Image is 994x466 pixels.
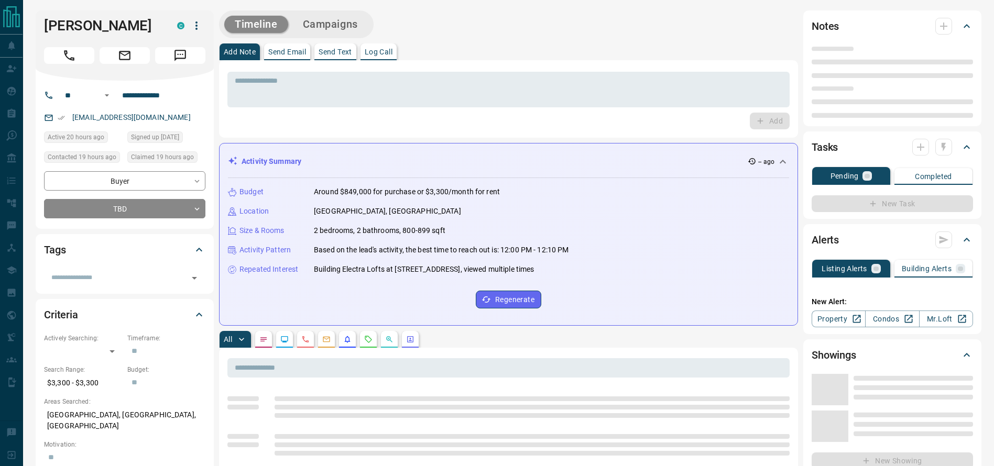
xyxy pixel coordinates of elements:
button: Open [187,271,202,285]
h2: Notes [812,18,839,35]
div: Tasks [812,135,973,160]
div: Criteria [44,302,205,327]
svg: Listing Alerts [343,335,352,343]
h2: Showings [812,347,856,363]
button: Timeline [224,16,288,33]
p: Based on the lead's activity, the best time to reach out is: 12:00 PM - 12:10 PM [314,245,569,256]
p: -- ago [758,157,774,167]
p: Send Email [268,48,306,56]
p: Timeframe: [127,334,205,343]
div: Fri Aug 16 2024 [127,131,205,146]
span: Claimed 19 hours ago [131,152,194,162]
h2: Alerts [812,231,839,248]
span: Contacted 19 hours ago [48,152,116,162]
svg: Opportunities [385,335,394,343]
p: Budget [239,186,264,197]
div: Notes [812,14,973,39]
p: Activity Pattern [239,245,291,256]
svg: Notes [259,335,268,343]
div: Mon Sep 15 2025 [44,151,122,166]
p: $3,300 - $3,300 [44,374,122,392]
p: Add Note [224,48,256,56]
div: Mon Sep 15 2025 [127,151,205,166]
div: Alerts [812,227,973,252]
h1: [PERSON_NAME] [44,17,161,34]
p: 2 bedrooms, 2 bathrooms, 800-899 sqft [314,225,445,236]
p: Building Electra Lofts at [STREET_ADDRESS], viewed multiple times [314,264,534,275]
svg: Emails [322,335,331,343]
h2: Tags [44,241,65,258]
p: Repeated Interest [239,264,298,275]
p: Size & Rooms [239,225,285,236]
a: Property [812,310,866,327]
p: Listing Alerts [822,265,867,272]
a: Condos [865,310,919,327]
a: [EMAIL_ADDRESS][DOMAIN_NAME] [72,113,191,121]
p: All [224,336,232,343]
p: Activity Summary [242,156,301,167]
p: Location [239,206,269,217]
p: Send Text [319,48,352,56]
div: Tags [44,237,205,262]
svg: Lead Browsing Activity [280,335,289,343]
svg: Calls [301,335,310,343]
a: Mr.Loft [919,310,973,327]
p: Pending [831,172,859,180]
div: condos.ca [177,22,184,29]
div: Showings [812,342,973,368]
svg: Email Verified [58,114,65,121]
p: [GEOGRAPHIC_DATA], [GEOGRAPHIC_DATA], [GEOGRAPHIC_DATA] [44,406,205,435]
p: Actively Searching: [44,334,122,343]
div: Buyer [44,171,205,191]
div: Mon Sep 15 2025 [44,131,122,146]
p: [GEOGRAPHIC_DATA], [GEOGRAPHIC_DATA] [314,206,461,217]
p: Motivation: [44,440,205,449]
span: Email [100,47,150,64]
div: TBD [44,199,205,218]
button: Regenerate [476,291,541,308]
span: Call [44,47,94,64]
span: Message [155,47,205,64]
p: Building Alerts [902,265,952,272]
div: Activity Summary-- ago [228,152,789,171]
button: Campaigns [292,16,368,33]
svg: Requests [364,335,373,343]
button: Open [101,89,113,102]
p: New Alert: [812,296,973,307]
p: Search Range: [44,365,122,374]
p: Log Call [365,48,392,56]
span: Signed up [DATE] [131,132,179,142]
p: Areas Searched: [44,397,205,406]
svg: Agent Actions [406,335,414,343]
p: Around $849,000 for purchase or $3,300/month for rent [314,186,500,197]
h2: Criteria [44,306,78,323]
p: Budget: [127,365,205,374]
p: Completed [915,173,952,180]
span: Active 20 hours ago [48,132,104,142]
h2: Tasks [812,139,838,156]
